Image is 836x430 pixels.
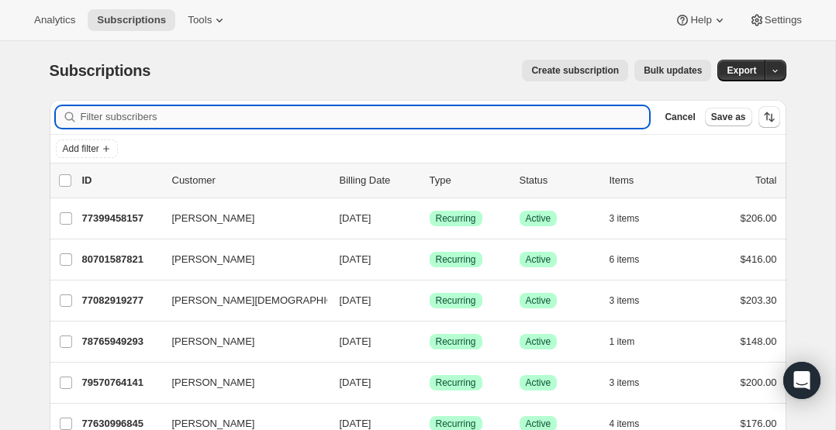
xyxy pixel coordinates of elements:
button: Cancel [658,108,701,126]
span: 6 items [610,253,640,266]
span: Active [526,418,551,430]
button: [PERSON_NAME] [163,329,318,354]
span: [DATE] [340,418,371,429]
button: [PERSON_NAME] [163,370,318,395]
span: $148.00 [741,335,777,347]
p: 78765949293 [82,334,160,349]
span: Recurring [436,253,476,266]
span: Save as [711,111,746,123]
button: Help [665,9,736,31]
div: 77399458157[PERSON_NAME][DATE]SuccessRecurringSuccessActive3 items$206.00 [82,208,777,229]
button: Settings [740,9,811,31]
div: 78765949293[PERSON_NAME][DATE]SuccessRecurringSuccessActive1 item$148.00 [82,331,777,353]
div: Items [610,173,687,188]
button: [PERSON_NAME][DEMOGRAPHIC_DATA] [163,288,318,313]
button: Add filter [56,139,118,158]
p: 79570764141 [82,375,160,390]
span: Subscriptions [50,62,151,79]
button: Analytics [25,9,85,31]
p: Billing Date [340,173,417,188]
span: [DATE] [340,253,371,265]
button: 3 items [610,290,657,311]
p: 80701587821 [82,252,160,267]
span: 3 items [610,212,640,225]
span: Recurring [436,418,476,430]
span: [DATE] [340,377,371,388]
span: $203.30 [741,294,777,306]
span: Export [727,64,756,77]
span: 4 items [610,418,640,430]
p: ID [82,173,160,188]
span: [PERSON_NAME] [172,334,255,349]
span: [DATE] [340,212,371,224]
div: 77082919277[PERSON_NAME][DEMOGRAPHIC_DATA][DATE]SuccessRecurringSuccessActive3 items$203.30 [82,290,777,311]
button: [PERSON_NAME] [163,206,318,231]
button: 6 items [610,249,657,270]
span: Recurring [436,212,476,225]
span: Settings [765,14,802,26]
p: Customer [172,173,327,188]
span: [PERSON_NAME] [172,252,255,267]
span: Recurring [436,377,476,389]
input: Filter subscribers [81,106,650,128]
span: $200.00 [741,377,777,388]
span: Help [690,14,711,26]
span: Analytics [34,14,75,26]
span: $416.00 [741,253,777,265]
button: [PERSON_NAME] [163,247,318,272]
button: Save as [705,108,752,126]
button: Export [717,60,765,81]
button: Create subscription [522,60,628,81]
span: Active [526,294,551,307]
span: Cancel [665,111,695,123]
div: Type [430,173,507,188]
button: 3 items [610,372,657,394]
span: [PERSON_NAME] [172,211,255,226]
span: Bulk updates [644,64,702,77]
p: Status [520,173,597,188]
span: [PERSON_NAME][DEMOGRAPHIC_DATA] [172,293,368,308]
span: Tools [188,14,212,26]
span: Create subscription [531,64,619,77]
span: $206.00 [741,212,777,224]
span: Subscriptions [97,14,166,26]
button: Sort the results [758,106,780,128]
button: Subscriptions [88,9,175,31]
span: 3 items [610,294,640,307]
span: Recurring [436,294,476,307]
span: 1 item [610,335,635,348]
button: 1 item [610,331,652,353]
span: [PERSON_NAME] [172,375,255,390]
span: [DATE] [340,294,371,306]
p: 77082919277 [82,293,160,308]
span: Active [526,335,551,348]
span: Add filter [63,143,99,155]
span: $176.00 [741,418,777,429]
div: 80701587821[PERSON_NAME][DATE]SuccessRecurringSuccessActive6 items$416.00 [82,249,777,270]
button: Bulk updates [634,60,711,81]
p: 77399458157 [82,211,160,226]
span: Active [526,377,551,389]
button: 3 items [610,208,657,229]
span: Active [526,253,551,266]
div: Open Intercom Messenger [783,362,820,399]
span: [DATE] [340,335,371,347]
div: 79570764141[PERSON_NAME][DATE]SuccessRecurringSuccessActive3 items$200.00 [82,372,777,394]
span: 3 items [610,377,640,389]
span: Recurring [436,335,476,348]
div: IDCustomerBilling DateTypeStatusItemsTotal [82,173,777,188]
p: Total [755,173,776,188]
span: Active [526,212,551,225]
button: Tools [178,9,237,31]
